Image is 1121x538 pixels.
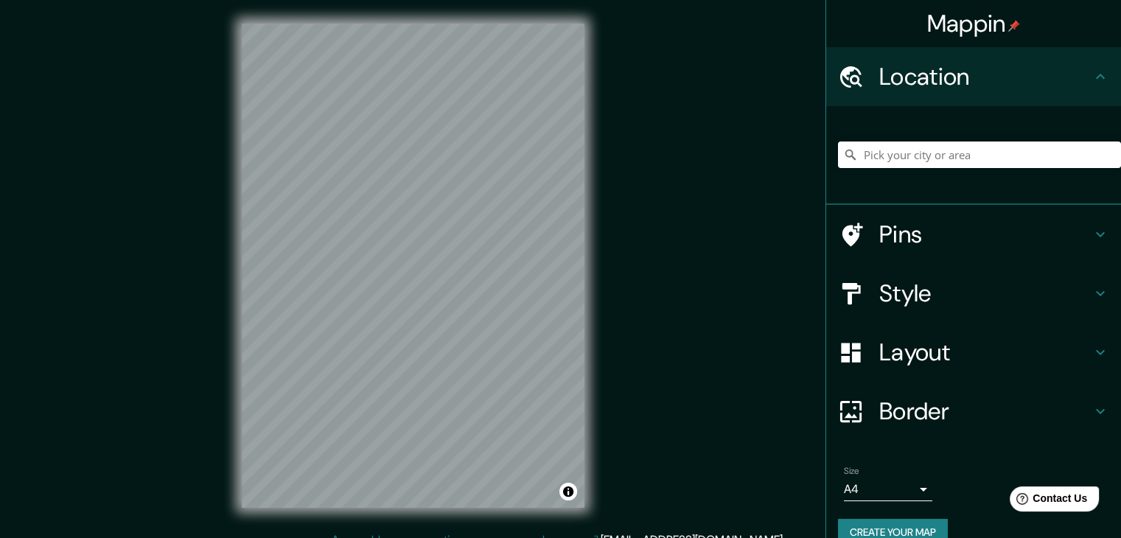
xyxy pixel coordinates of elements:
div: A4 [844,478,932,501]
label: Size [844,465,859,478]
div: Style [826,264,1121,323]
iframe: Help widget launcher [990,481,1105,522]
h4: Mappin [927,9,1021,38]
div: Location [826,47,1121,106]
div: Layout [826,323,1121,382]
canvas: Map [242,24,584,508]
h4: Layout [879,338,1092,367]
button: Toggle attribution [559,483,577,500]
h4: Location [879,62,1092,91]
h4: Pins [879,220,1092,249]
input: Pick your city or area [838,142,1121,168]
div: Pins [826,205,1121,264]
h4: Border [879,396,1092,426]
img: pin-icon.png [1008,20,1020,32]
div: Border [826,382,1121,441]
h4: Style [879,279,1092,308]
